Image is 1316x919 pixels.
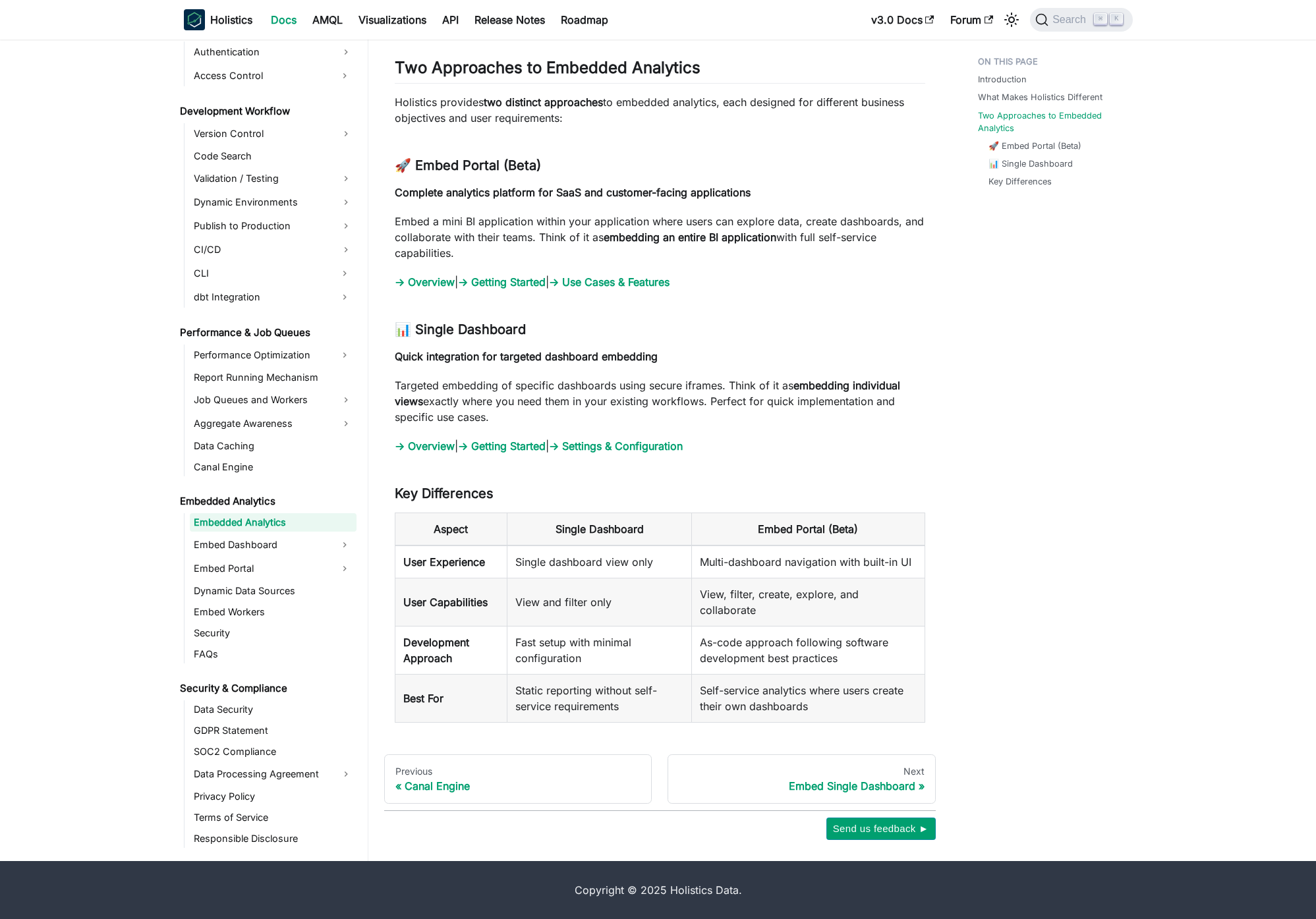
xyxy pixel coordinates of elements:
a: Job Queues and Workers [190,389,357,410]
button: Switch between dark and light mode (currently light mode) [1001,9,1022,30]
a: Two Approaches to Embedded Analytics [978,109,1125,134]
a: NextEmbed Single Dashboard [668,754,936,804]
a: Key Differences [988,175,1052,188]
div: Copyright © 2025 Holistics Data. [239,882,1077,898]
a: Roadmap [553,9,616,30]
p: Embed a mini BI application within your application where users can explore data, create dashboar... [395,213,925,261]
nav: Docs pages [384,754,936,804]
a: PreviousCanal Engine [384,754,652,804]
td: As-code approach following software development best practices [692,626,925,674]
td: Static reporting without self-service requirements [507,674,692,722]
a: FAQs [190,645,357,663]
span: Send us feedback ► [833,820,929,837]
strong: two distinct approaches [484,96,603,109]
strong: embedding individual views [395,379,900,408]
a: Report Running Mechanism [190,368,357,387]
a: → Getting Started [458,439,546,453]
button: Expand sidebar category 'Performance Optimization' [333,345,357,366]
a: Access Control [190,65,333,86]
a: CLI [190,263,333,284]
strong: User Experience [403,555,485,569]
a: Version Control [190,123,357,144]
button: Expand sidebar category 'Embed Portal' [333,558,357,579]
a: Embed Workers [190,603,357,621]
button: Expand sidebar category 'Access Control' [333,65,357,86]
a: What Makes Holistics Different [978,91,1102,103]
a: SOC2 Compliance [190,742,357,761]
strong: Complete analytics platform for SaaS and customer-facing applications [395,186,751,199]
a: Canal Engine [190,458,357,476]
strong: Aspect [434,522,468,536]
a: Terms of Service [190,808,357,827]
strong: Single Dashboard [556,522,644,536]
a: Data Security [190,700,357,719]
p: | | [395,438,925,454]
a: Release Notes [467,9,553,30]
h3: Key Differences [395,486,925,502]
b: Holistics [210,12,252,28]
a: Embed Dashboard [190,534,333,555]
a: 📊 Single Dashboard [988,157,1073,170]
a: → Overview [395,439,455,453]
a: Security & Compliance [176,679,357,698]
a: Dynamic Data Sources [190,582,357,600]
a: Dynamic Environments [190,192,357,213]
a: Introduction [978,73,1027,86]
div: Canal Engine [395,779,641,793]
kbd: ⌘ [1094,13,1107,25]
h3: 📊 Single Dashboard [395,321,925,338]
h3: 🚀 Embed Portal (Beta) [395,157,925,174]
a: Security [190,624,357,642]
div: Embed Single Dashboard [679,779,925,793]
strong: Quick integration for targeted dashboard embedding [395,350,658,363]
a: Code Search [190,147,357,165]
td: View, filter, create, explore, and collaborate [692,578,925,626]
button: Expand sidebar category 'dbt Integration' [333,287,357,308]
button: Expand sidebar category 'Embed Dashboard' [333,534,357,555]
a: Development Workflow [176,102,357,121]
td: Single dashboard view only [507,545,692,578]
p: Holistics provides to embedded analytics, each designed for different business objectives and use... [395,94,925,126]
a: API [434,9,467,30]
a: Privacy Policy [190,787,357,806]
a: v3.0 Docs [863,9,942,30]
p: | | [395,274,925,290]
strong: Embed Portal (Beta) [758,522,858,536]
a: Validation / Testing [190,168,357,189]
button: Expand sidebar category 'CLI' [333,263,357,284]
a: Forum [942,9,1001,30]
a: GDPR Statement [190,721,357,740]
td: Self-service analytics where users create their own dashboards [692,674,925,722]
a: Data Caching [190,437,357,455]
button: Send us feedback ► [826,818,936,840]
td: View and filter only [507,578,692,626]
a: → Use Cases & Features [549,275,670,289]
a: Docs [263,9,304,30]
a: CI/CD [190,239,357,260]
div: Previous [395,766,641,777]
p: Targeted embedding of specific dashboards using secure iframes. Think of it as exactly where you ... [395,377,925,425]
a: Data Processing Agreement [190,764,357,785]
span: Search [1048,14,1094,26]
div: Next [679,766,925,777]
strong: Development Approach [403,636,469,665]
a: Responsible Disclosure [190,829,357,848]
img: Holistics [184,9,205,30]
td: Multi-dashboard navigation with built-in UI [692,545,925,578]
a: Visualizations [351,9,434,30]
a: → Getting Started [458,275,546,289]
a: Performance Optimization [190,345,333,366]
strong: User Capabilities [403,596,488,609]
button: Search (Command+K) [1030,8,1132,32]
a: Performance & Job Queues [176,323,357,342]
h2: Two Approaches to Embedded Analytics [395,58,925,83]
a: 🚀 Embed Portal (Beta) [988,140,1081,152]
a: AMQL [304,9,351,30]
strong: Best For [403,692,443,705]
a: → Settings & Configuration [549,439,683,453]
kbd: K [1110,13,1123,25]
a: Embed Portal [190,558,333,579]
a: dbt Integration [190,287,333,308]
a: → Overview [395,275,455,289]
strong: embedding an entire BI application [604,231,776,244]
